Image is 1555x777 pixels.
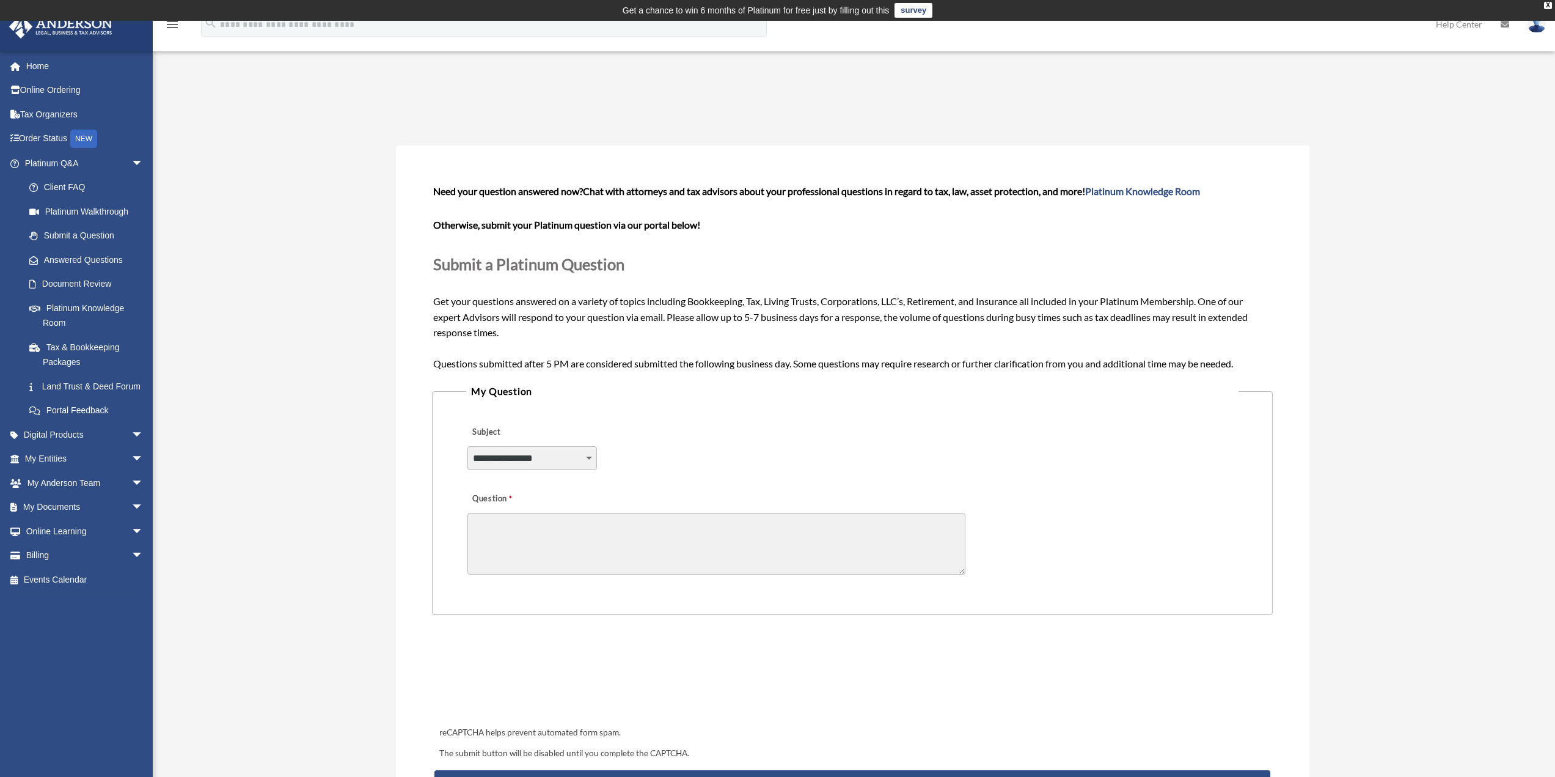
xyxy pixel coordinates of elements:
[433,219,700,230] b: Otherwise, submit your Platinum question via our portal below!
[436,653,621,701] iframe: reCAPTCHA
[17,335,162,374] a: Tax & Bookkeeping Packages
[17,399,162,423] a: Portal Feedback
[131,447,156,472] span: arrow_drop_down
[9,471,162,495] a: My Anderson Teamarrow_drop_down
[17,248,162,272] a: Answered Questions
[9,54,162,78] a: Home
[433,185,1271,369] span: Get your questions answered on a variety of topics including Bookkeeping, Tax, Living Trusts, Cor...
[17,199,162,224] a: Platinum Walkthrough
[583,185,1200,197] span: Chat with attorneys and tax advisors about your professional questions in regard to tax, law, ass...
[9,78,162,103] a: Online Ordering
[131,422,156,447] span: arrow_drop_down
[433,255,624,273] span: Submit a Platinum Question
[17,175,162,200] a: Client FAQ
[131,151,156,176] span: arrow_drop_down
[9,519,162,543] a: Online Learningarrow_drop_down
[467,424,584,441] label: Subject
[131,543,156,569] span: arrow_drop_down
[433,185,583,197] span: Need your question answered now?
[17,374,162,399] a: Land Trust & Deed Forum
[5,15,116,39] img: Anderson Advisors Platinum Portal
[9,447,162,471] a: My Entitiesarrow_drop_down
[70,130,97,148] div: NEW
[9,151,162,175] a: Platinum Q&Aarrow_drop_down
[165,17,180,32] i: menu
[434,726,1270,740] div: reCAPTCHA helps prevent automated form spam.
[467,490,562,507] label: Question
[9,127,162,152] a: Order StatusNEW
[131,519,156,544] span: arrow_drop_down
[17,272,162,296] a: Document Review
[17,224,156,248] a: Submit a Question
[165,21,180,32] a: menu
[9,102,162,127] a: Tax Organizers
[895,3,932,18] a: survey
[204,17,218,30] i: search
[9,495,162,520] a: My Documentsarrow_drop_down
[623,3,890,18] div: Get a chance to win 6 months of Platinum for free just by filling out this
[9,567,162,592] a: Events Calendar
[9,543,162,568] a: Billingarrow_drop_down
[17,296,162,335] a: Platinum Knowledge Room
[1544,2,1552,9] div: close
[434,746,1270,761] div: The submit button will be disabled until you complete the CAPTCHA.
[131,471,156,496] span: arrow_drop_down
[1528,15,1546,33] img: User Pic
[466,383,1238,400] legend: My Question
[131,495,156,520] span: arrow_drop_down
[1085,185,1200,197] a: Platinum Knowledge Room
[9,422,162,447] a: Digital Productsarrow_drop_down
